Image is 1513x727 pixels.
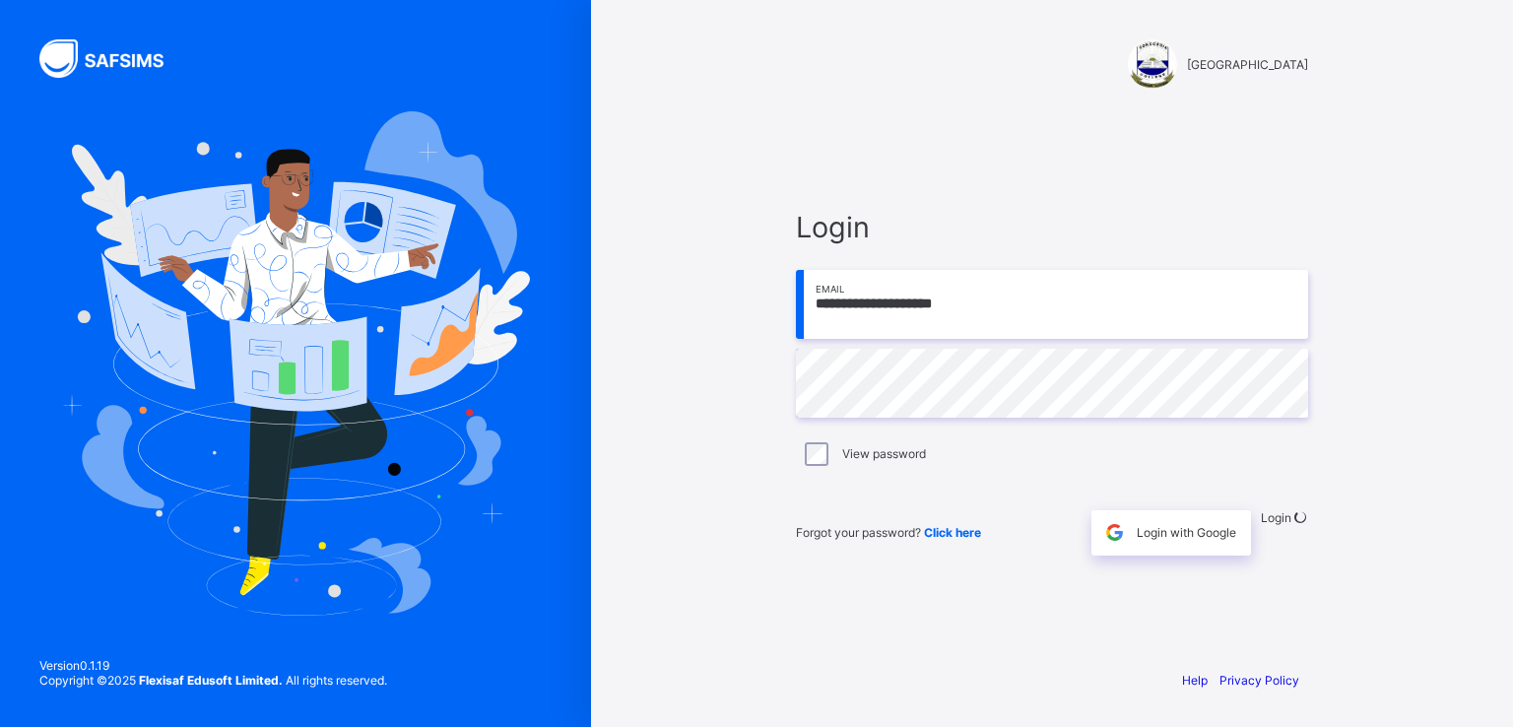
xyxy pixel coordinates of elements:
img: SAFSIMS Logo [39,39,187,78]
span: Login [1261,510,1291,525]
span: Version 0.1.19 [39,658,387,673]
img: google.396cfc9801f0270233282035f929180a.svg [1103,521,1126,544]
strong: Flexisaf Edusoft Limited. [139,673,283,688]
img: Hero Image [61,111,530,616]
span: [GEOGRAPHIC_DATA] [1187,57,1308,72]
span: Copyright © 2025 All rights reserved. [39,673,387,688]
a: Privacy Policy [1219,673,1299,688]
a: Help [1182,673,1208,688]
span: Login with Google [1137,525,1236,540]
label: View password [842,446,926,461]
span: Login [796,210,1308,244]
a: Click here [924,525,981,540]
span: Forgot your password? [796,525,981,540]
